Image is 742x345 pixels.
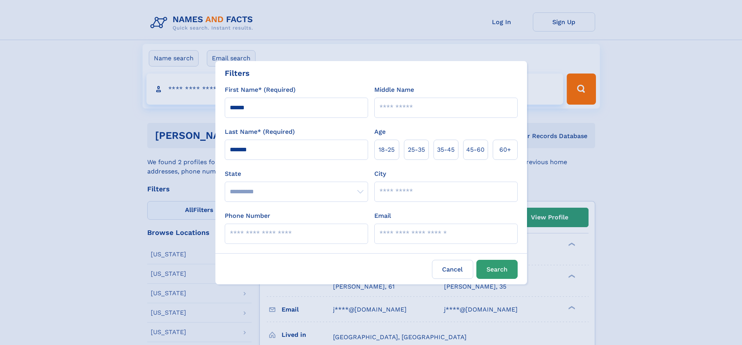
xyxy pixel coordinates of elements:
[499,145,511,154] span: 60+
[437,145,455,154] span: 35‑45
[374,169,386,179] label: City
[225,67,250,79] div: Filters
[225,127,295,137] label: Last Name* (Required)
[432,260,473,279] label: Cancel
[408,145,425,154] span: 25‑35
[476,260,518,279] button: Search
[374,127,386,137] label: Age
[374,85,414,95] label: Middle Name
[225,169,368,179] label: State
[225,85,296,95] label: First Name* (Required)
[379,145,395,154] span: 18‑25
[374,211,391,221] label: Email
[466,145,485,154] span: 45‑60
[225,211,270,221] label: Phone Number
